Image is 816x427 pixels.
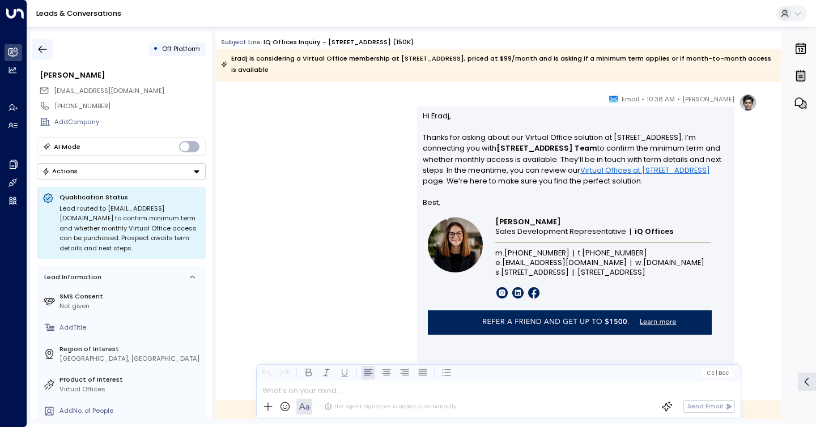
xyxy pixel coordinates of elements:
span: w. [635,258,643,267]
a: [PHONE_NUMBER] [582,249,647,258]
div: iQ Offices Inquiry - [STREET_ADDRESS] (150K) [263,37,414,47]
div: Button group with a nested menu [37,163,206,180]
div: • [153,41,158,57]
div: The agent signature is added automatically [324,403,456,411]
div: [GEOGRAPHIC_DATA], [GEOGRAPHIC_DATA] [59,354,202,364]
button: Actions [37,163,206,180]
button: Undo [260,366,273,379]
span: [STREET_ADDRESS] [577,268,645,277]
span: Cc Bcc [707,370,729,376]
strong: [STREET_ADDRESS] Team [496,143,597,153]
font: | [630,227,631,237]
label: SMS Consent [59,292,202,301]
a: Virtual Offices at [STREET_ADDRESS] [580,165,710,176]
div: AddNo. of People [59,406,202,416]
span: [STREET_ADDRESS] [501,268,569,277]
label: Region of Interest [59,344,202,354]
span: • [641,93,644,105]
span: e. [495,258,502,267]
span: [EMAIL_ADDRESS][DOMAIN_NAME] [54,86,164,95]
font: | [573,249,575,258]
p: Qualification Status [59,193,200,202]
div: Lead Information [41,272,101,282]
span: [PERSON_NAME] [495,217,561,227]
div: Virtual Offices [59,385,202,394]
span: [PERSON_NAME] [682,93,734,105]
div: Eradj is considering a Virtual Office membership at [STREET_ADDRESS], priced at $99/month and is ... [221,53,775,75]
font: | [572,268,574,277]
span: s. [495,268,501,277]
a: [DOMAIN_NAME] [643,258,704,267]
a: Leads & Conversations [36,8,121,18]
button: Cc|Bcc [703,369,732,377]
div: Not given [59,301,202,311]
span: Off Platform [162,44,200,53]
label: Product of Interest [59,375,202,385]
div: [PHONE_NUMBER] [54,101,205,111]
a: iQ Offices [635,227,673,236]
a: [EMAIL_ADDRESS][DOMAIN_NAME] [502,258,627,267]
span: t. [578,249,582,258]
div: AddCompany [54,117,205,127]
div: AddTitle [59,323,202,332]
span: Subject Line: [221,37,262,46]
p: Best, [423,197,729,208]
span: • [677,93,680,105]
span: 10:38 AM [647,93,675,105]
p: Hi Eradj, Thanks for asking about our Virtual Office solution at [STREET_ADDRESS]. I’m connecting... [423,110,729,198]
span: m. [495,249,504,258]
span: | [716,370,717,376]
div: [PERSON_NAME] [40,70,205,80]
div: AI Mode [54,141,80,152]
div: Actions [42,167,78,175]
span: ekhaidarov@spcgroup.ca [54,86,164,96]
span: Email [622,93,639,105]
div: by [PERSON_NAME] on [DATE] 4:04 pm [216,400,781,419]
img: profile-logo.png [739,93,757,112]
font: | [630,258,632,268]
span: Sales Development Representative [495,227,626,236]
a: [PHONE_NUMBER] [504,249,569,258]
div: Lead routed to [EMAIL_ADDRESS][DOMAIN_NAME] to confirm minimum term and whether monthly Virtual O... [59,204,200,254]
button: Redo [278,366,291,379]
